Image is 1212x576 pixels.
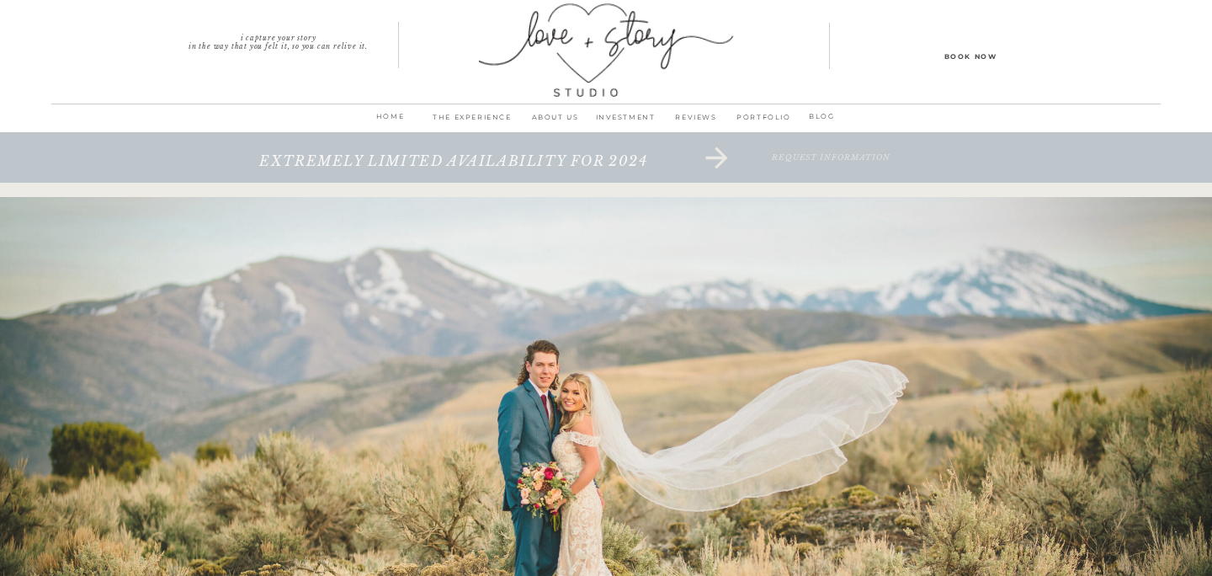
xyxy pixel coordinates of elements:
[661,110,731,134] a: REVIEWS
[424,110,520,134] a: THE EXPERIENCE
[731,110,796,134] a: PORTFOLIO
[800,109,844,125] a: BLOG
[895,50,1046,61] a: Book Now
[590,110,661,134] a: INVESTMENT
[520,110,590,134] a: ABOUT us
[157,34,399,45] a: I capture your storyin the way that you felt it, so you can relive it.
[203,153,704,187] a: extremely limited availability for 2024
[368,109,412,133] a: home
[157,34,399,45] p: I capture your story in the way that you felt it, so you can relive it.
[683,153,980,187] a: request information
